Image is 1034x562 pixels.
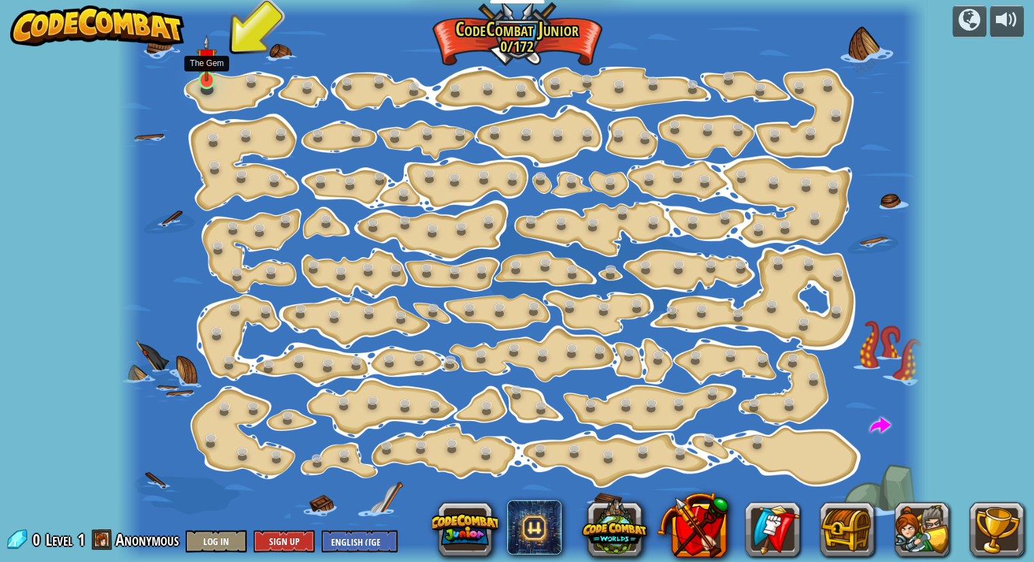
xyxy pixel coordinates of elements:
[254,530,315,552] button: Sign Up
[77,529,85,550] span: 1
[46,529,73,551] span: Level
[33,529,44,550] span: 0
[116,529,179,550] span: Anonymous
[952,5,986,37] button: Campaigns
[186,530,247,552] button: Log In
[196,35,217,82] img: level-banner-unstarted.png
[990,5,1024,37] button: Adjust volume
[10,5,184,46] img: CodeCombat - Learn how to code by playing a game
